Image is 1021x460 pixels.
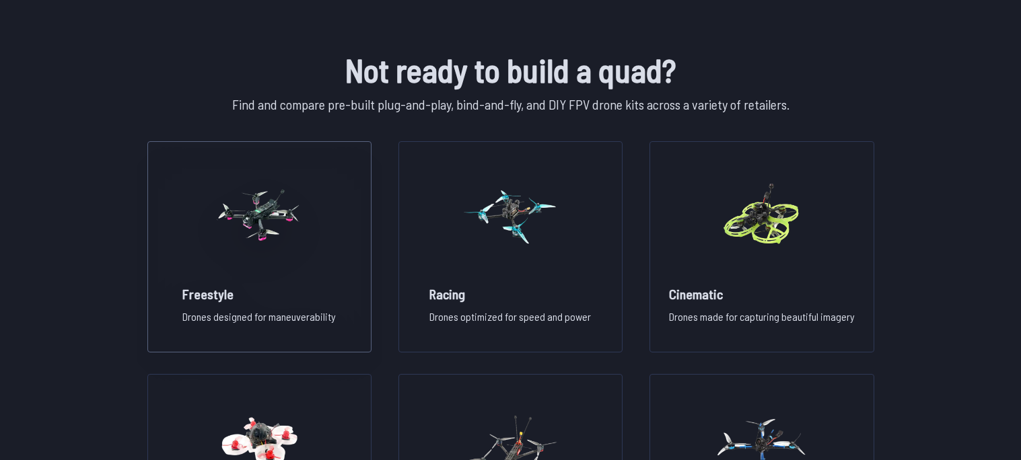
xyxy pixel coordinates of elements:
p: Drones designed for maneuverability [182,309,336,336]
a: image of categoryRacingDrones optimized for speed and power [398,141,623,352]
img: image of category [211,155,308,274]
h2: Racing [429,284,591,303]
h2: Cinematic [669,284,855,303]
img: image of category [462,155,559,274]
p: Find and compare pre-built plug-and-play, bind-and-fly, and DIY FPV drone kits across a variety o... [145,94,877,114]
a: image of categoryFreestyleDrones designed for maneuverability [147,141,372,352]
h1: Not ready to build a quad? [145,46,877,94]
p: Drones made for capturing beautiful imagery [669,309,855,336]
p: Drones optimized for speed and power [429,309,591,336]
a: image of categoryCinematicDrones made for capturing beautiful imagery [649,141,874,352]
h2: Freestyle [182,284,336,303]
img: image of category [713,155,810,274]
